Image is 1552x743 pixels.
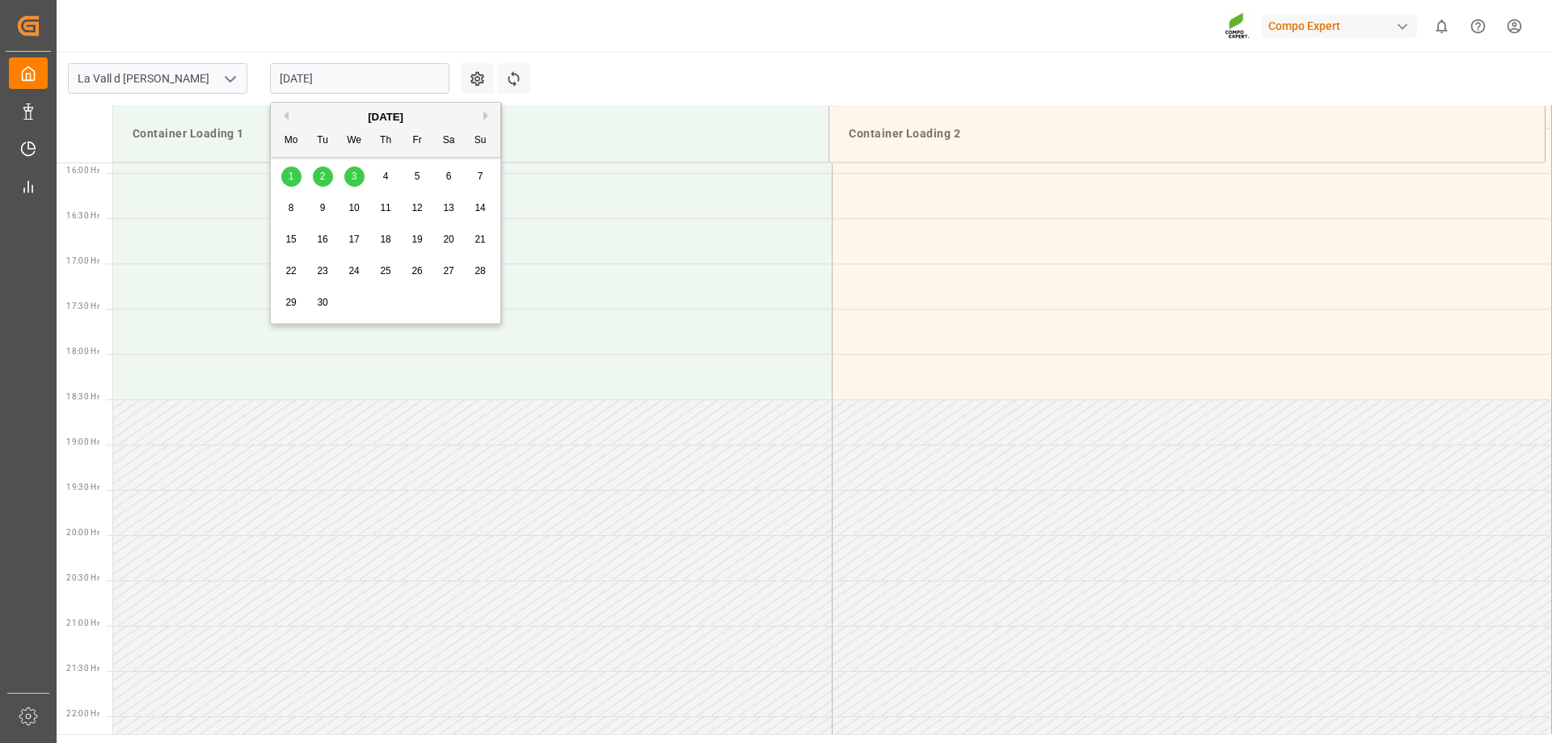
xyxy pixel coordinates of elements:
span: 9 [320,202,326,213]
span: 16:00 Hr [66,166,99,175]
span: 23 [317,265,327,277]
div: Choose Tuesday, September 16th, 2025 [313,230,333,250]
span: 18 [380,234,390,245]
div: month 2025-09 [276,161,496,319]
span: 16:30 Hr [66,211,99,220]
span: 30 [317,297,327,308]
div: Choose Tuesday, September 2nd, 2025 [313,167,333,187]
button: Previous Month [279,111,289,120]
span: 21:00 Hr [66,618,99,627]
span: 6 [446,171,452,182]
div: Choose Monday, September 22nd, 2025 [281,261,302,281]
span: 18:30 Hr [66,392,99,401]
input: Type to search/select [68,63,247,94]
div: Sa [439,131,459,151]
span: 5 [415,171,420,182]
span: 19 [411,234,422,245]
span: 22:00 Hr [66,709,99,718]
input: DD.MM.YYYY [270,63,449,94]
div: Container Loading 1 [126,119,816,149]
div: Choose Monday, September 1st, 2025 [281,167,302,187]
span: 29 [285,297,296,308]
div: Container Loading 2 [842,119,1532,149]
div: Choose Sunday, September 14th, 2025 [470,198,491,218]
span: 25 [380,265,390,277]
div: Choose Wednesday, September 3rd, 2025 [344,167,365,187]
button: Help Center [1460,8,1496,44]
div: Tu [313,131,333,151]
span: 21 [474,234,485,245]
div: Choose Thursday, September 4th, 2025 [376,167,396,187]
div: Fr [407,131,428,151]
div: We [344,131,365,151]
span: 13 [443,202,453,213]
div: Choose Friday, September 19th, 2025 [407,230,428,250]
span: 12 [411,202,422,213]
span: 18:00 Hr [66,347,99,356]
span: 20:00 Hr [66,528,99,537]
span: 28 [474,265,485,277]
div: Choose Friday, September 5th, 2025 [407,167,428,187]
div: Choose Sunday, September 28th, 2025 [470,261,491,281]
span: 19:00 Hr [66,437,99,446]
div: Choose Wednesday, September 10th, 2025 [344,198,365,218]
button: Compo Expert [1262,11,1423,41]
span: 2 [320,171,326,182]
div: Choose Monday, September 29th, 2025 [281,293,302,313]
div: Choose Wednesday, September 24th, 2025 [344,261,365,281]
div: Choose Tuesday, September 30th, 2025 [313,293,333,313]
div: Choose Thursday, September 18th, 2025 [376,230,396,250]
span: 10 [348,202,359,213]
span: 4 [383,171,389,182]
div: Choose Thursday, September 11th, 2025 [376,198,396,218]
span: 24 [348,265,359,277]
div: Choose Wednesday, September 17th, 2025 [344,230,365,250]
div: Choose Tuesday, September 23rd, 2025 [313,261,333,281]
span: 20:30 Hr [66,573,99,582]
span: 20 [443,234,453,245]
div: Compo Expert [1262,15,1417,38]
div: Choose Sunday, September 21st, 2025 [470,230,491,250]
span: 16 [317,234,327,245]
div: Choose Monday, September 15th, 2025 [281,230,302,250]
span: 3 [352,171,357,182]
span: 21:30 Hr [66,664,99,673]
span: 17:00 Hr [66,256,99,265]
span: 7 [478,171,483,182]
span: 8 [289,202,294,213]
img: Screenshot%202023-09-29%20at%2010.02.21.png_1712312052.png [1225,12,1250,40]
div: Choose Friday, September 12th, 2025 [407,198,428,218]
span: 15 [285,234,296,245]
div: Mo [281,131,302,151]
span: 19:30 Hr [66,483,99,492]
span: 11 [380,202,390,213]
div: Choose Friday, September 26th, 2025 [407,261,428,281]
div: Choose Thursday, September 25th, 2025 [376,261,396,281]
div: Choose Tuesday, September 9th, 2025 [313,198,333,218]
div: Choose Saturday, September 20th, 2025 [439,230,459,250]
div: Choose Saturday, September 27th, 2025 [439,261,459,281]
button: show 0 new notifications [1423,8,1460,44]
div: Choose Monday, September 8th, 2025 [281,198,302,218]
span: 22 [285,265,296,277]
span: 26 [411,265,422,277]
div: Choose Saturday, September 13th, 2025 [439,198,459,218]
div: Choose Saturday, September 6th, 2025 [439,167,459,187]
span: 27 [443,265,453,277]
div: [DATE] [271,109,500,125]
span: 1 [289,171,294,182]
div: Su [470,131,491,151]
span: 17 [348,234,359,245]
div: Th [376,131,396,151]
span: 17:30 Hr [66,302,99,310]
button: open menu [217,66,242,91]
button: Next Month [483,111,493,120]
span: 14 [474,202,485,213]
div: Choose Sunday, September 7th, 2025 [470,167,491,187]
